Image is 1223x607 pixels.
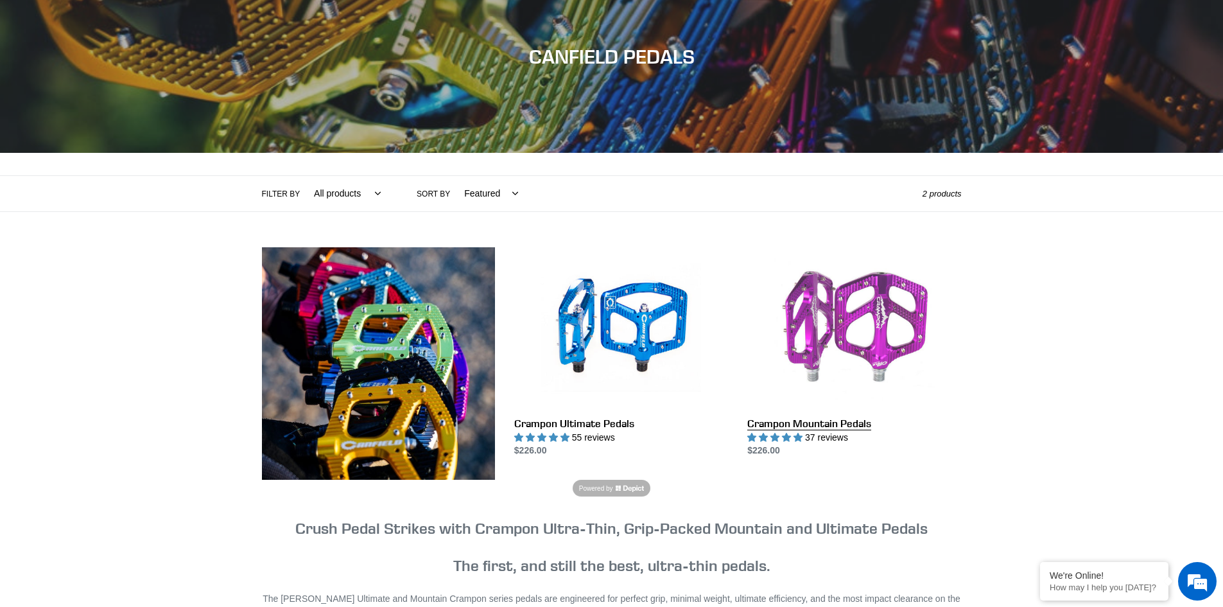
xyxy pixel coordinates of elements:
[923,189,962,198] span: 2 products
[262,519,962,574] h3: The first, and still the best, ultra-thin pedals.
[295,518,928,538] strong: Crush Pedal Strikes with Crampon Ultra-Thin, Grip-Packed Mountain and Ultimate Pedals
[573,480,650,497] a: Powered by
[1050,583,1159,592] p: How may I help you today?
[529,45,695,68] span: CANFIELD PEDALS
[262,188,300,200] label: Filter by
[262,247,495,480] img: Content block image
[579,484,613,493] span: Powered by
[1050,570,1159,581] div: We're Online!
[417,188,450,200] label: Sort by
